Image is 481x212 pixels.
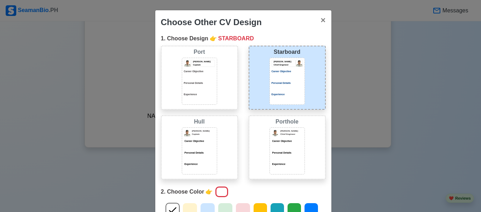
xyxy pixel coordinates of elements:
[272,151,303,155] div: Personal Details
[161,16,262,29] div: Choose Other CV Design
[161,34,326,43] div: 1. Choose Design
[205,188,213,196] span: point
[193,60,215,63] p: [PERSON_NAME]
[272,139,303,143] div: Career Objective
[210,34,217,43] span: point
[163,48,236,56] div: Port
[274,63,295,67] p: Chief Engineer
[272,93,303,97] p: Experience
[272,162,303,166] div: Experience
[184,93,215,97] p: Experience
[280,130,303,133] p: [PERSON_NAME]
[193,63,215,67] p: Captain
[251,118,324,126] div: Porthole
[184,70,215,74] p: Career Objective
[218,34,254,43] span: STARBOARD
[280,133,303,136] p: Chief Engineer
[184,139,215,143] p: Career Objective
[272,81,303,85] p: Personal Details
[192,130,215,133] p: [PERSON_NAME]
[163,118,236,126] div: Hull
[192,133,215,136] p: Captain
[184,151,215,155] p: Personal Details
[184,81,215,85] p: Personal Details
[251,48,324,56] div: Starboard
[320,15,325,25] span: ×
[161,185,326,199] div: 2. Choose Color
[274,60,295,63] p: [PERSON_NAME]
[272,70,303,74] p: Career Objective
[184,162,215,166] p: Experience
